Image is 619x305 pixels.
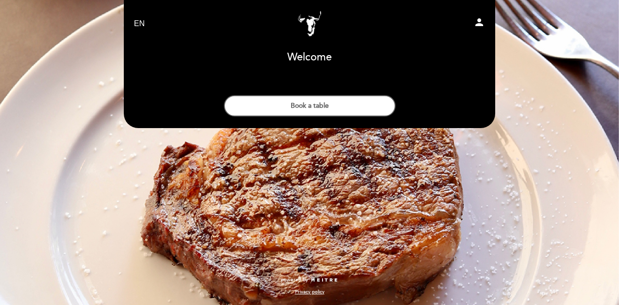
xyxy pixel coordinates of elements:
a: Campobravo - [GEOGRAPHIC_DATA] [249,11,370,37]
button: person [473,16,485,31]
a: Privacy policy [295,289,324,295]
h1: Welcome [287,52,332,63]
a: powered by [281,276,338,283]
button: Book a table [224,95,396,116]
span: powered by [281,276,308,283]
i: person [473,16,485,28]
img: MEITRE [310,278,338,283]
